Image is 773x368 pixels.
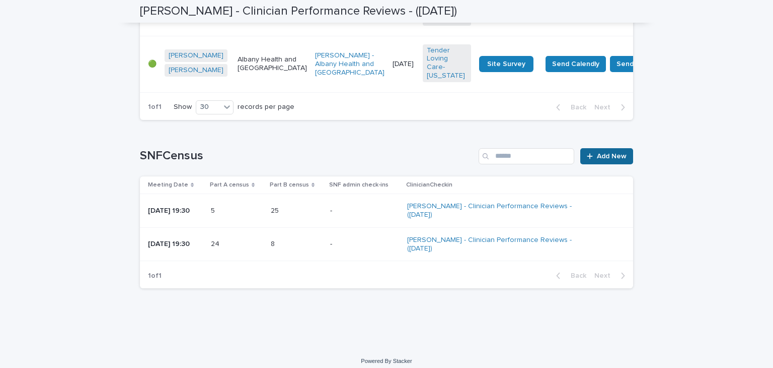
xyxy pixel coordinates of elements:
button: Back [548,103,590,112]
a: Tender Loving Care-[US_STATE] [427,46,467,80]
tr: [DATE] 19:3055 2525 -[PERSON_NAME] - Clinician Performance Reviews - ([DATE]) [140,194,633,228]
p: 5 [211,205,217,215]
p: Part A census [210,179,249,191]
h2: [PERSON_NAME] - Clinician Performance Reviews - ([DATE]) [140,4,457,19]
tr: [DATE] 19:302424 88 -[PERSON_NAME] - Clinician Performance Reviews - ([DATE]) [140,227,633,261]
p: Meeting Date [148,179,188,191]
p: - [330,207,399,215]
span: Add New [597,153,627,160]
p: 🟢 [148,60,157,69]
p: Show [174,103,192,111]
p: 1 of 1 [140,264,170,288]
p: ClinicianCheckin [406,179,452,191]
a: Powered By Stacker [361,358,412,364]
p: SNF admin check-ins [329,179,389,191]
a: Site Survey [479,56,533,72]
button: Next [590,103,633,112]
button: Send Survey [610,56,665,72]
div: 30 [196,102,220,112]
a: Add New [580,148,633,164]
a: [PERSON_NAME] [169,66,223,75]
a: [PERSON_NAME] - Clinician Performance Reviews - ([DATE]) [407,202,583,219]
button: Send Calendly [546,56,606,72]
p: 25 [271,205,281,215]
span: Back [565,272,586,279]
p: 1 of 1 [140,95,170,119]
input: Search [479,148,574,164]
span: Send Calendly [552,59,599,69]
p: Albany Health and [GEOGRAPHIC_DATA] [238,55,307,73]
a: [PERSON_NAME] - Clinician Performance Reviews - ([DATE]) [407,236,583,253]
button: Next [590,271,633,280]
p: 8 [271,238,277,249]
p: 24 [211,238,221,249]
tr: 🟢[PERSON_NAME] [PERSON_NAME] Albany Health and [GEOGRAPHIC_DATA][PERSON_NAME] - Albany Health and... [140,36,681,92]
button: Back [548,271,590,280]
span: Send Survey [616,59,658,69]
span: Back [565,104,586,111]
span: Next [594,272,616,279]
span: Next [594,104,616,111]
h1: SNFCensus [140,149,475,163]
p: [DATE] 19:30 [148,207,203,215]
p: Part B census [270,179,309,191]
p: records per page [238,103,294,111]
p: - [330,240,399,249]
p: [DATE] 19:30 [148,240,203,249]
a: [PERSON_NAME] - Albany Health and [GEOGRAPHIC_DATA] [315,51,384,77]
p: [DATE] [393,60,415,69]
a: [PERSON_NAME] [169,51,223,60]
span: Site Survey [487,60,525,68]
